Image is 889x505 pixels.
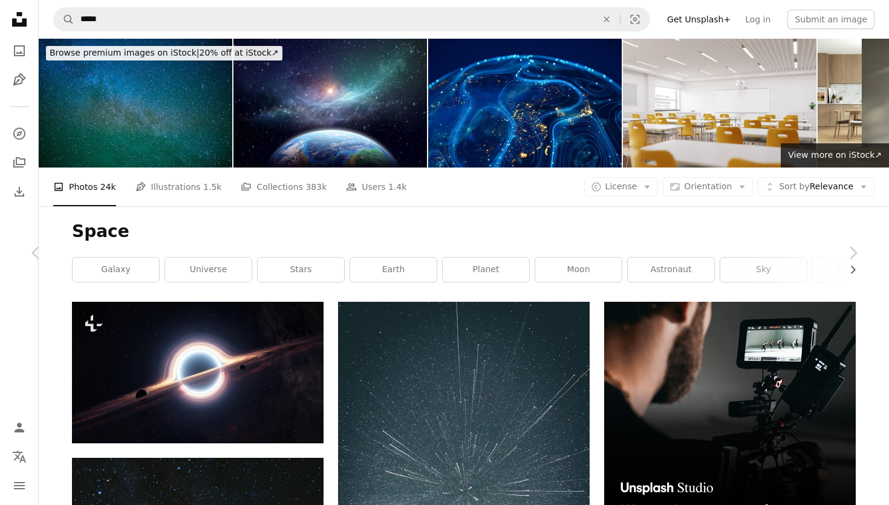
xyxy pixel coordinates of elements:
a: Browse premium images on iStock|20% off at iStock↗ [39,39,290,68]
span: License [605,181,637,191]
button: Orientation [663,177,753,197]
button: Clear [593,8,620,31]
form: Find visuals sitewide [53,7,650,31]
span: Relevance [779,181,853,193]
a: earth [350,258,437,282]
button: Language [7,445,31,469]
a: astronaut [628,258,714,282]
button: Submit an image [787,10,874,29]
a: stars [258,258,344,282]
span: 383k [305,180,327,194]
span: View more on iStock ↗ [788,150,882,160]
a: an artist's impression of a black hole in space [72,367,324,378]
span: Sort by [779,181,809,191]
a: galaxy [73,258,159,282]
a: moon [535,258,622,282]
a: Log in / Sign up [7,415,31,440]
a: Download History [7,180,31,204]
a: Explore [7,122,31,146]
a: timelapse photography of warped lines [338,484,590,495]
img: Exoplanet in deep space [233,39,427,168]
a: Log in [738,10,778,29]
span: 1.4k [388,180,406,194]
img: Starry night in Norther part of India [39,39,232,168]
a: Illustrations [7,68,31,92]
a: Users 1.4k [346,168,406,206]
img: Empty Modern Classroom With White Interactive Board [623,39,816,168]
a: Photos [7,39,31,63]
a: planet [443,258,529,282]
a: Illustrations 1.5k [135,168,222,206]
button: Search Unsplash [54,8,74,31]
a: universe [165,258,252,282]
a: View more on iStock↗ [781,143,889,168]
button: License [584,177,659,197]
button: Menu [7,474,31,498]
h1: Space [72,221,856,243]
a: Collections [7,151,31,175]
img: an artist's impression of a black hole in space [72,302,324,443]
a: sky [720,258,807,282]
div: 20% off at iStock ↗ [46,46,282,60]
a: Next [816,195,889,311]
button: Visual search [620,8,650,31]
span: 1.5k [203,180,221,194]
span: Browse premium images on iStock | [50,48,199,57]
a: Collections 383k [241,168,327,206]
img: Global Data Flow And Connectivity - East Asia (World Map Courtesy of NASA) [428,39,622,168]
button: Sort byRelevance [758,177,874,197]
span: Orientation [684,181,732,191]
a: Get Unsplash+ [660,10,738,29]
